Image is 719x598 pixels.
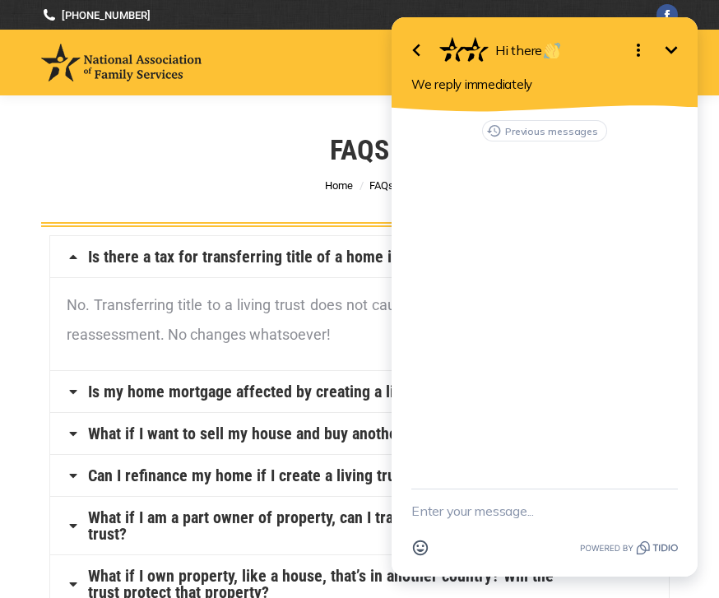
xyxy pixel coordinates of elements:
p: No. Transferring title to a living trust does not cause a taxable event, nor does it cause a reas... [67,290,652,350]
a: [PHONE_NUMBER] [41,7,151,23]
button: Minimize [285,34,318,67]
a: Is there a tax for transferring title of a home into a living trust? [88,248,508,265]
a: Is my home mortgage affected by creating a living trust? [88,383,465,400]
a: What if I am a part owner of property, can I transfer my share into the trust? [88,509,580,542]
a: Home [325,179,353,192]
h1: FAQs [330,132,389,168]
button: Previous messages [112,120,237,141]
a: What if I want to sell my house and buy another? [88,425,411,442]
button: Open Emoji picker [35,532,66,563]
img: National Association of Family Services [41,44,202,81]
a: Can I refinance my home if I create a living trust? [88,467,415,484]
a: Powered by Tidio. [210,538,308,558]
button: Open options [252,34,285,67]
span: Hi there [125,42,192,58]
textarea: New message [41,489,308,532]
img: 👋 [174,43,190,59]
span: We reply immediately [41,76,162,92]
